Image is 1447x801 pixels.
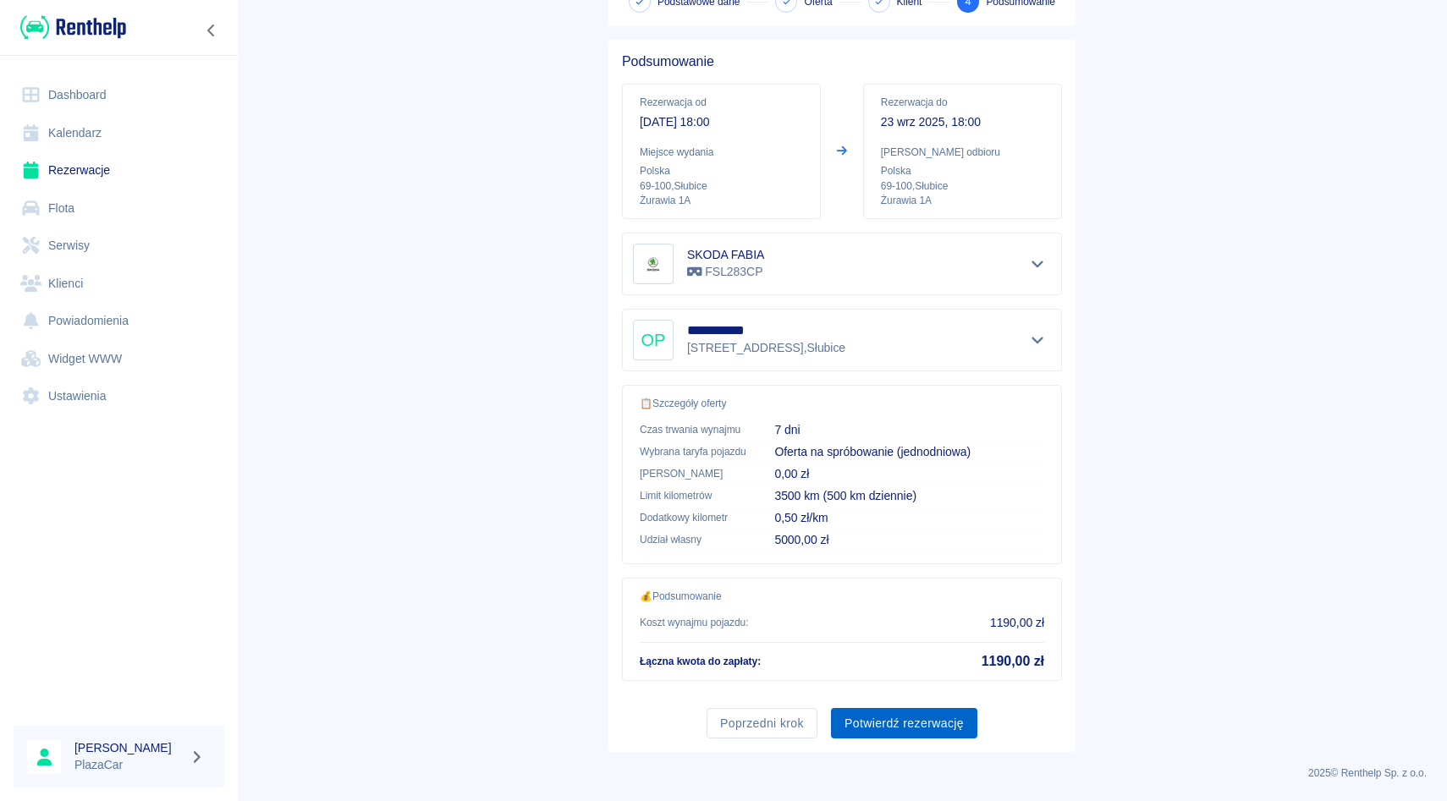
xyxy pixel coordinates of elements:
[881,163,1044,178] p: Polska
[14,14,126,41] a: Renthelp logo
[640,113,803,131] p: [DATE] 18:00
[14,340,224,378] a: Widget WWW
[982,653,1044,670] h5: 1190,00 zł
[640,510,747,525] p: Dodatkowy kilometr
[640,178,803,194] p: 69-100 , Słubice
[640,163,803,178] p: Polska
[636,247,670,281] img: Image
[640,145,803,160] p: Miejsce wydania
[622,53,1062,70] h5: Podsumowanie
[881,194,1044,208] p: Żurawia 1A
[14,377,224,415] a: Ustawienia
[14,189,224,228] a: Flota
[831,708,977,739] button: Potwierdź rezerwację
[881,113,1044,131] p: 23 wrz 2025, 18:00
[1024,328,1052,352] button: Pokaż szczegóły
[640,194,803,208] p: Żurawia 1A
[774,509,1044,527] p: 0,50 zł/km
[881,145,1044,160] p: [PERSON_NAME] odbioru
[1024,252,1052,276] button: Pokaż szczegóły
[640,95,803,110] p: Rezerwacja od
[707,708,817,739] button: Poprzedni krok
[640,488,747,503] p: Limit kilometrów
[640,654,761,669] p: Łączna kwota do zapłaty :
[74,739,183,756] h6: [PERSON_NAME]
[640,589,1044,604] p: 💰 Podsumowanie
[640,532,747,547] p: Udział własny
[640,615,749,630] p: Koszt wynajmu pojazdu :
[199,19,224,41] button: Zwiń nawigację
[14,227,224,265] a: Serwisy
[257,765,1427,781] p: 2025 © Renthelp Sp. z o.o.
[774,465,1044,483] p: 0,00 zł
[14,114,224,152] a: Kalendarz
[640,466,747,481] p: [PERSON_NAME]
[14,302,224,340] a: Powiadomienia
[633,320,674,360] div: OP
[14,265,224,303] a: Klienci
[640,422,747,437] p: Czas trwania wynajmu
[774,531,1044,549] p: 5000,00 zł
[687,339,845,357] p: [STREET_ADDRESS] , Słubice
[14,76,224,114] a: Dashboard
[14,151,224,189] a: Rezerwacje
[881,178,1044,194] p: 69-100 , Słubice
[687,263,764,281] p: FSL283CP
[687,246,764,263] h6: SKODA FABIA
[990,614,1044,632] p: 1190,00 zł
[774,421,1044,439] p: 7 dni
[640,396,1044,411] p: 📋 Szczegóły oferty
[774,443,1044,461] p: Oferta na spróbowanie (jednodniowa)
[20,14,126,41] img: Renthelp logo
[640,444,747,459] p: Wybrana taryfa pojazdu
[74,756,183,774] p: PlazaCar
[774,487,1044,505] p: 3500 km (500 km dziennie)
[881,95,1044,110] p: Rezerwacja do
